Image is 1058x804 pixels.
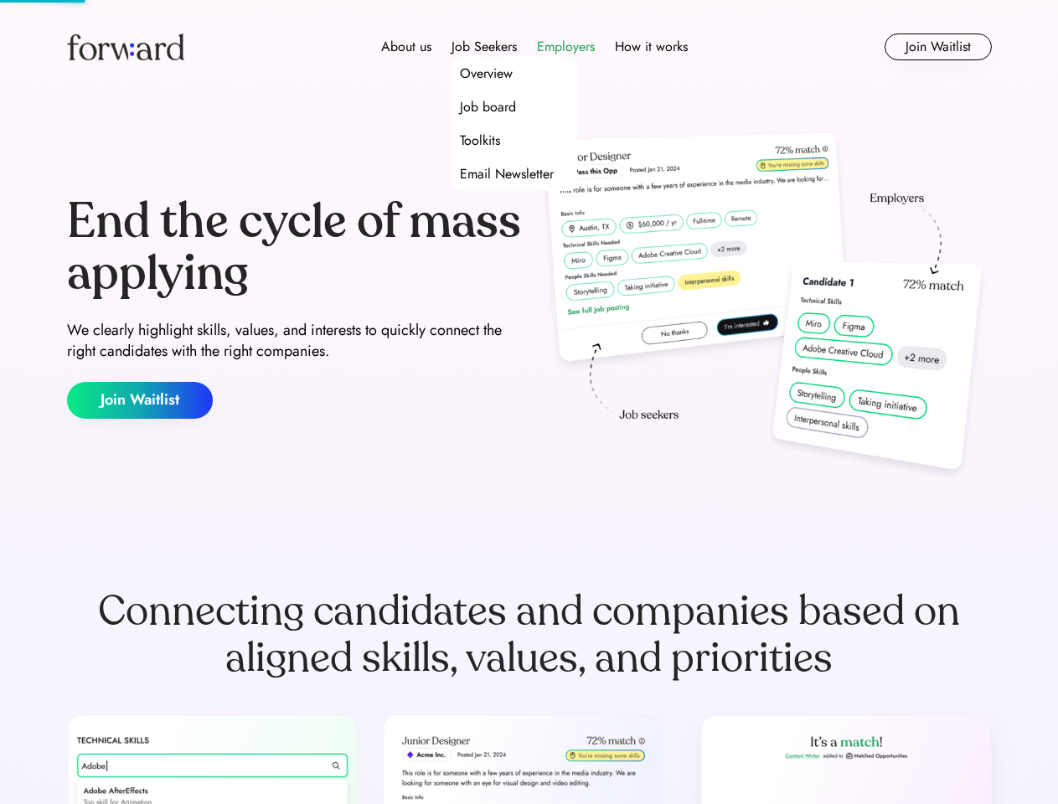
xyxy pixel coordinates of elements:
[67,33,184,60] img: Forward logo
[67,320,523,362] div: We clearly highlight skills, values, and interests to quickly connect the right candidates with t...
[885,33,992,60] button: Join Waitlist
[452,37,517,57] div: Job Seekers
[460,97,516,117] div: Job board
[67,196,523,299] div: End the cycle of mass applying
[537,37,595,57] div: Employers
[67,382,213,419] button: Join Waitlist
[615,37,688,57] div: How it works
[67,588,992,682] div: Connecting candidates and companies based on aligned skills, values, and priorities
[460,164,554,184] div: Email Newsletter
[381,37,431,57] div: About us
[460,64,513,84] div: Overview
[536,127,992,487] img: hero-image.png
[460,131,500,151] div: Toolkits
